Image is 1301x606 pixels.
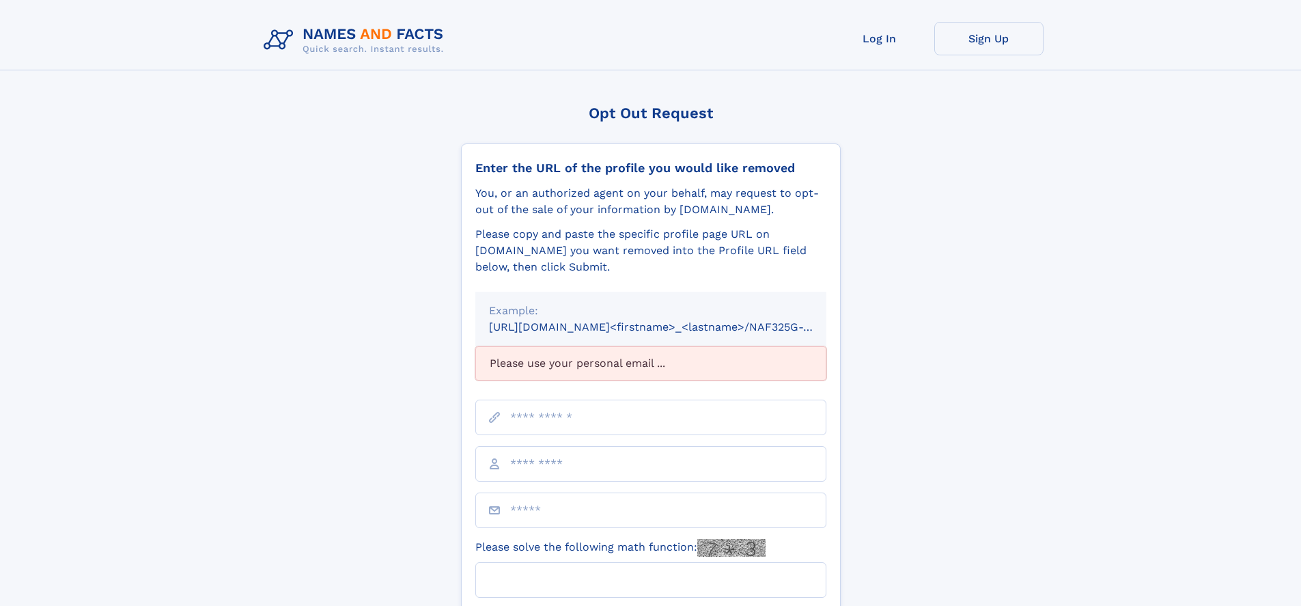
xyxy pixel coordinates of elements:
small: [URL][DOMAIN_NAME]<firstname>_<lastname>/NAF325G-xxxxxxxx [489,320,852,333]
div: Please copy and paste the specific profile page URL on [DOMAIN_NAME] you want removed into the Pr... [475,226,826,275]
div: Enter the URL of the profile you would like removed [475,161,826,176]
label: Please solve the following math function: [475,539,766,557]
a: Log In [825,22,934,55]
div: Opt Out Request [461,105,841,122]
img: Logo Names and Facts [258,22,455,59]
div: Please use your personal email ... [475,346,826,381]
div: You, or an authorized agent on your behalf, may request to opt-out of the sale of your informatio... [475,185,826,218]
div: Example: [489,303,813,319]
a: Sign Up [934,22,1044,55]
